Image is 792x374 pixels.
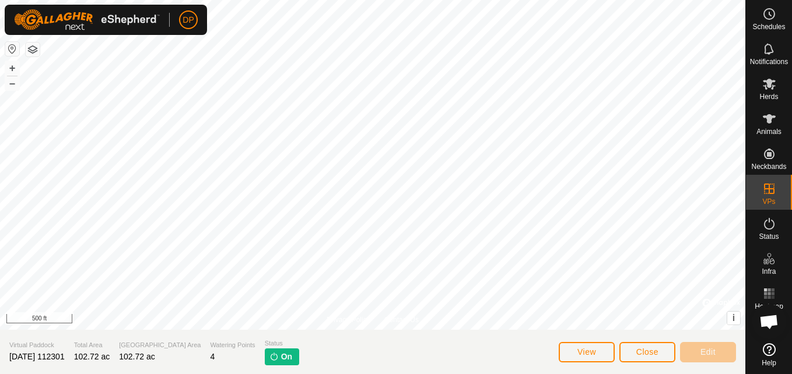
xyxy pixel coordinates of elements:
button: Close [619,342,675,362]
img: Gallagher Logo [14,9,160,30]
div: Open chat [752,304,787,339]
span: View [577,347,596,357]
a: Help [746,338,792,371]
span: Total Area [74,340,110,350]
span: i [733,313,735,323]
button: Reset Map [5,42,19,56]
span: Schedules [752,23,785,30]
button: – [5,76,19,90]
span: Help [762,359,776,366]
a: Contact Us [384,315,419,325]
a: Privacy Policy [327,315,370,325]
img: turn-on [269,352,279,361]
span: Notifications [750,58,788,65]
span: Herds [759,93,778,100]
span: On [281,351,292,363]
span: Heatmap [755,303,783,310]
span: DP [183,14,194,26]
span: [DATE] 112301 [9,352,65,361]
span: VPs [762,198,775,205]
span: Infra [762,268,776,275]
span: Status [265,338,299,348]
button: i [727,312,740,324]
span: Neckbands [751,163,786,170]
span: Status [759,233,779,240]
span: [GEOGRAPHIC_DATA] Area [119,340,201,350]
button: + [5,61,19,75]
button: Edit [680,342,736,362]
button: View [559,342,615,362]
span: 102.72 ac [119,352,155,361]
span: Watering Points [210,340,255,350]
span: Animals [756,128,782,135]
span: 102.72 ac [74,352,110,361]
span: Edit [700,347,716,357]
span: Close [636,347,658,357]
span: 4 [210,352,215,361]
button: Map Layers [26,43,40,57]
span: Virtual Paddock [9,340,65,350]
